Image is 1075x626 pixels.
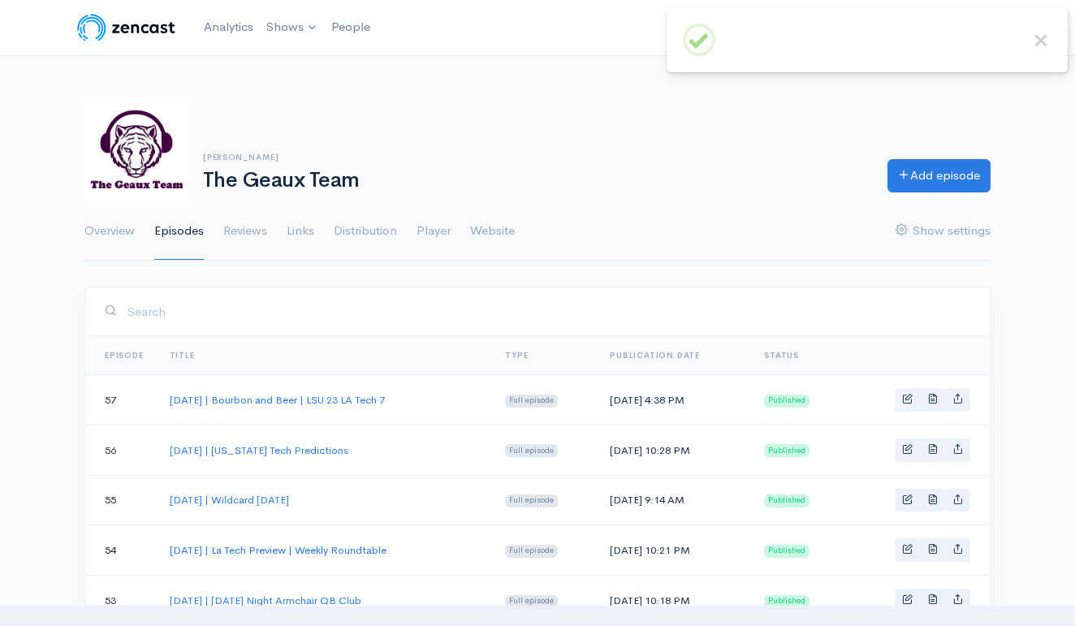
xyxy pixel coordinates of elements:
[170,443,348,457] a: [DATE] | [US_STATE] Tech Predictions
[597,475,751,525] td: [DATE] 9:14 AM
[764,395,809,408] span: Published
[154,202,204,261] a: Episodes
[203,153,868,162] h6: [PERSON_NAME]
[895,589,970,612] div: Basic example
[764,595,809,608] span: Published
[170,493,289,507] a: [DATE] | Wildcard [DATE]
[85,576,157,626] td: 53
[505,595,558,608] span: Full episode
[334,202,397,261] a: Distribution
[895,388,970,412] div: Basic example
[764,350,799,360] span: Status
[597,375,751,425] td: [DATE] 4:38 PM
[85,425,157,475] td: 56
[470,202,515,261] a: Website
[85,475,157,525] td: 55
[505,350,528,360] a: Type
[764,494,809,507] span: Published
[260,10,325,45] a: Shows
[197,10,260,45] a: Analytics
[505,444,558,457] span: Full episode
[597,425,751,475] td: [DATE] 10:28 PM
[170,350,195,360] a: Title
[170,393,385,407] a: [DATE] | Bourbon and Beer | LSU 23 LA Tech 7
[203,169,868,192] h1: The Geaux Team
[887,159,991,192] a: Add episode
[84,202,135,261] a: Overview
[85,525,157,576] td: 54
[597,525,751,576] td: [DATE] 10:21 PM
[764,545,809,558] span: Published
[170,594,361,607] a: [DATE] | [DATE] Night Armchair QB Club
[896,202,991,261] a: Show settings
[127,295,970,328] input: Search
[505,494,558,507] span: Full episode
[597,576,751,626] td: [DATE] 10:18 PM
[85,375,157,425] td: 57
[105,350,144,360] a: Episode
[223,202,267,261] a: Reviews
[895,489,970,512] div: Basic example
[417,202,451,261] a: Player
[1030,30,1051,51] button: Close this dialog
[287,202,314,261] a: Links
[75,11,178,44] img: ZenCast Logo
[505,395,558,408] span: Full episode
[170,543,386,557] a: [DATE] | La Tech Preview | Weekly Roundtable
[610,350,700,360] a: Publication date
[325,10,377,45] a: People
[764,444,809,457] span: Published
[895,538,970,562] div: Basic example
[895,438,970,462] div: Basic example
[505,545,558,558] span: Full episode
